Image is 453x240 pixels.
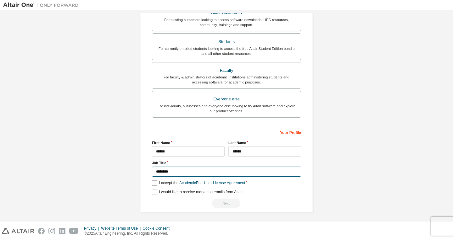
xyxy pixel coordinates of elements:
img: linkedin.svg [59,228,65,234]
label: I would like to receive marketing emails from Altair [152,189,243,195]
div: For existing customers looking to access software downloads, HPC resources, community, trainings ... [156,17,297,27]
div: For individuals, businesses and everyone else looking to try Altair software and explore our prod... [156,104,297,114]
label: Last Name [228,140,301,145]
label: Job Title [152,160,301,165]
label: I accept the [152,180,245,186]
div: Faculty [156,66,297,75]
img: instagram.svg [48,228,55,234]
label: First Name [152,140,225,145]
a: Academic End-User License Agreement [179,181,245,185]
img: youtube.svg [69,228,78,234]
div: For faculty & administrators of academic institutions administering students and accessing softwa... [156,75,297,85]
div: Everyone else [156,95,297,104]
p: © 2025 Altair Engineering, Inc. All Rights Reserved. [84,231,173,236]
div: Read and acccept EULA to continue [152,199,301,208]
div: Students [156,37,297,46]
div: Your Profile [152,127,301,137]
img: Altair One [3,2,82,8]
img: facebook.svg [38,228,45,234]
div: Cookie Consent [143,226,173,231]
div: Website Terms of Use [101,226,143,231]
img: altair_logo.svg [2,228,34,234]
div: Privacy [84,226,101,231]
div: For currently enrolled students looking to access the free Altair Student Edition bundle and all ... [156,46,297,56]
